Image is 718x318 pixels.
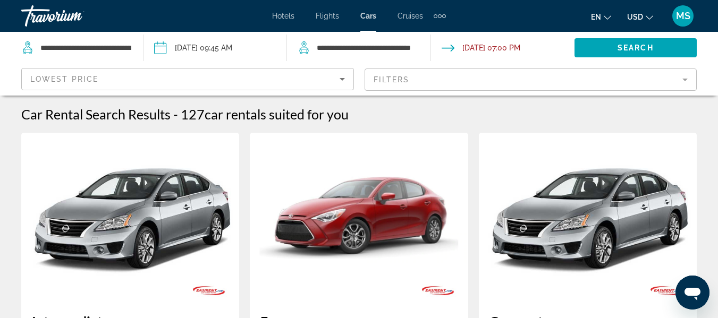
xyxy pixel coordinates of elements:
button: Extra navigation items [434,7,446,24]
span: car rentals suited for you [205,106,349,122]
a: Hotels [272,12,294,20]
span: - [173,106,178,122]
button: Change language [591,9,611,24]
span: USD [627,13,643,21]
img: primary.png [479,138,697,297]
button: Drop-off date: Sep 15, 2025 07:00 PM [442,32,520,64]
span: Search [618,44,654,52]
button: User Menu [669,5,697,27]
button: Search [575,38,697,57]
button: Pickup date: Sep 13, 2025 09:45 AM [154,32,232,64]
a: Cruises [398,12,423,20]
a: Cars [360,12,376,20]
span: Lowest Price [30,75,98,83]
img: primary.png [21,138,239,297]
button: Change currency [627,9,653,24]
mat-select: Sort by [30,73,345,85]
img: primary.png [250,173,468,262]
img: EASIRENT [178,279,239,303]
a: Flights [316,12,339,20]
h1: Car Rental Search Results [21,106,171,122]
span: en [591,13,601,21]
iframe: Button to launch messaging window [675,276,709,310]
img: EASIRENT [636,279,697,303]
button: Filter [365,68,697,91]
img: EASIRENT [407,279,468,303]
span: MS [676,11,690,21]
a: Travorium [21,2,128,30]
h2: 127 [181,106,349,122]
